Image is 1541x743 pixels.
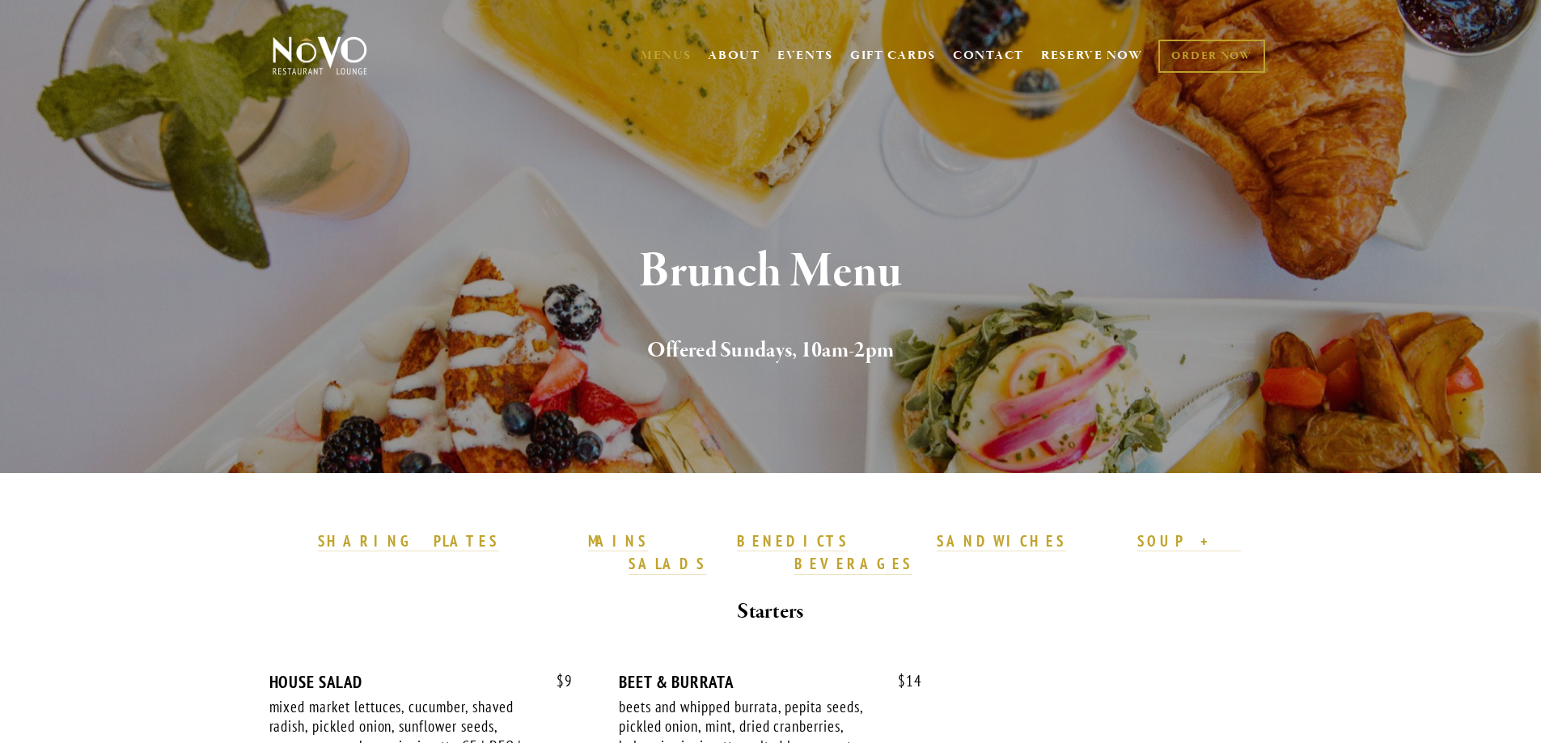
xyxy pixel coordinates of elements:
[318,531,499,551] strong: SHARING PLATES
[588,531,649,552] a: MAINS
[588,531,649,551] strong: MAINS
[619,672,922,692] div: BEET & BURRATA
[737,531,849,551] strong: BENEDICTS
[299,334,1243,368] h2: Offered Sundays, 10am-2pm
[269,36,370,76] img: Novo Restaurant &amp; Lounge
[629,531,1241,575] a: SOUP + SALADS
[850,40,936,71] a: GIFT CARDS
[794,554,912,573] strong: BEVERAGES
[937,531,1066,551] strong: SANDWICHES
[318,531,499,552] a: SHARING PLATES
[898,671,906,690] span: $
[953,40,1024,71] a: CONTACT
[737,531,849,552] a: BENEDICTS
[1041,40,1143,71] a: RESERVE NOW
[737,597,803,626] strong: Starters
[641,48,692,64] a: MENUS
[1158,40,1264,73] a: ORDER NOW
[540,672,573,690] span: 9
[937,531,1066,552] a: SANDWICHES
[299,246,1243,298] h1: Brunch Menu
[777,48,833,64] a: EVENTS
[882,672,922,690] span: 14
[794,554,912,575] a: BEVERAGES
[269,672,573,692] div: HOUSE SALAD
[708,48,760,64] a: ABOUT
[557,671,565,690] span: $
